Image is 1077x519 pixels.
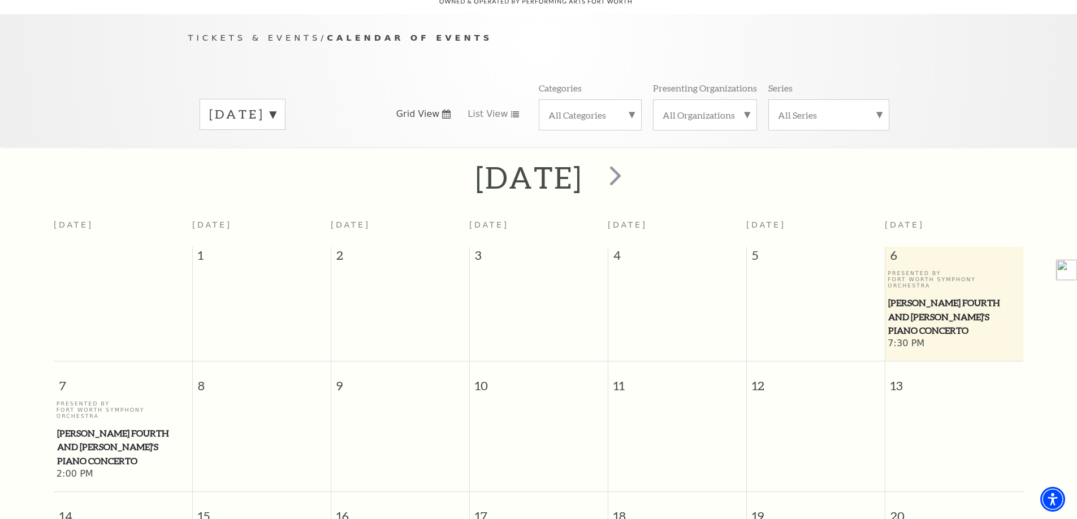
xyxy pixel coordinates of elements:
span: 4 [608,247,746,269]
p: Series [768,82,793,94]
span: [DATE] [608,220,647,229]
span: 9 [331,361,469,400]
span: 13 [885,361,1024,400]
span: Calendar of Events [327,33,492,42]
span: 12 [747,361,885,400]
label: All Categories [548,109,632,121]
p: / [188,31,889,45]
span: 10 [470,361,608,400]
label: All Organizations [663,109,747,121]
span: Grid View [396,108,440,120]
label: All Series [778,109,880,121]
span: 11 [608,361,746,400]
p: Presenting Organizations [653,82,757,94]
span: 3 [470,247,608,269]
span: Tickets & Events [188,33,321,42]
span: 1 [193,247,331,269]
span: 8 [193,361,331,400]
th: [DATE] [54,213,192,247]
span: 7 [54,361,192,400]
span: List View [468,108,508,120]
span: [DATE] [469,220,509,229]
p: Presented By Fort Worth Symphony Orchestra [57,400,189,420]
span: [DATE] [746,220,786,229]
span: 2:00 PM [57,468,189,481]
span: [DATE] [885,220,924,229]
div: Accessibility Menu [1040,487,1065,512]
button: next [593,158,634,198]
span: [DATE] [192,220,232,229]
label: [DATE] [209,106,276,123]
h2: [DATE] [475,159,582,195]
p: Presented By Fort Worth Symphony Orchestra [888,270,1020,289]
span: 2 [331,247,469,269]
span: [PERSON_NAME] Fourth and [PERSON_NAME]'s Piano Concerto [57,426,189,468]
span: 6 [885,247,1024,269]
span: [PERSON_NAME] Fourth and [PERSON_NAME]'s Piano Concerto [888,296,1020,338]
p: Categories [539,82,582,94]
span: 7:30 PM [888,338,1020,350]
span: 5 [747,247,885,269]
span: [DATE] [331,220,370,229]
